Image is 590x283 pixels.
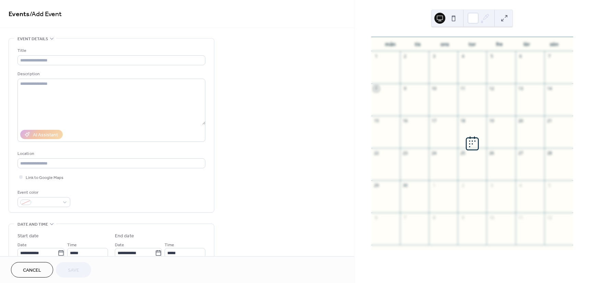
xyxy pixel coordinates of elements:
[546,54,552,59] div: 7
[17,47,204,54] div: Title
[546,86,552,92] div: 14
[29,8,62,21] span: / Add Event
[17,221,48,228] span: Date and time
[546,150,552,156] div: 28
[540,37,568,51] div: sön
[458,37,486,51] div: tor
[546,183,552,189] div: 5
[17,35,48,43] span: Event details
[489,118,495,124] div: 19
[17,70,204,78] div: Description
[402,118,408,124] div: 16
[489,183,495,189] div: 3
[460,86,466,92] div: 11
[518,118,523,124] div: 20
[26,174,63,181] span: Link to Google Maps
[518,86,523,92] div: 13
[17,233,39,240] div: Start date
[373,183,379,189] div: 29
[518,183,523,189] div: 4
[115,233,134,240] div: End date
[431,86,437,92] div: 10
[489,54,495,59] div: 5
[431,118,437,124] div: 17
[460,54,466,59] div: 4
[165,241,174,249] span: Time
[402,183,408,189] div: 30
[402,215,408,221] div: 7
[17,150,204,157] div: Location
[431,150,437,156] div: 24
[460,183,466,189] div: 2
[23,267,41,274] span: Cancel
[9,8,29,21] a: Events
[404,37,431,51] div: tis
[373,150,379,156] div: 22
[402,54,408,59] div: 2
[460,215,466,221] div: 9
[518,54,523,59] div: 6
[373,86,379,92] div: 8
[489,86,495,92] div: 12
[518,215,523,221] div: 11
[67,241,77,249] span: Time
[460,118,466,124] div: 18
[546,215,552,221] div: 12
[377,37,404,51] div: mån
[431,183,437,189] div: 1
[373,54,379,59] div: 1
[373,215,379,221] div: 6
[431,37,459,51] div: ons
[489,215,495,221] div: 10
[486,37,513,51] div: fre
[402,150,408,156] div: 23
[402,86,408,92] div: 9
[489,150,495,156] div: 26
[431,215,437,221] div: 8
[17,189,69,196] div: Event color
[546,118,552,124] div: 21
[431,54,437,59] div: 3
[513,37,541,51] div: lör
[115,241,124,249] span: Date
[518,150,523,156] div: 27
[460,150,466,156] div: 25
[17,241,27,249] span: Date
[373,118,379,124] div: 15
[11,262,53,278] button: Cancel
